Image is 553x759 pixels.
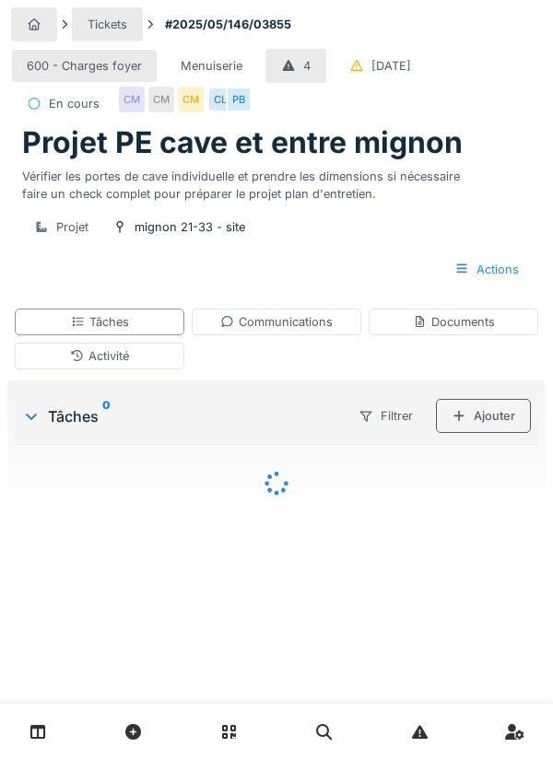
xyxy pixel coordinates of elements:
div: Tâches [71,313,129,331]
div: Menuiserie [181,57,242,75]
strong: #2025/05/146/03855 [158,16,299,33]
div: 600 - Charges foyer [27,57,142,75]
div: Documents [413,313,495,331]
div: Actions [439,252,535,286]
h1: Projet PE cave et entre mignon [22,125,463,160]
div: CL [207,87,233,112]
div: Activité [70,347,129,365]
div: En cours [49,95,100,112]
div: CM [178,87,204,112]
div: 4 [303,57,311,75]
div: Ajouter [436,399,531,433]
div: PB [226,87,252,112]
sup: 0 [102,405,111,427]
div: Tickets [88,16,127,33]
div: [DATE] [371,57,411,75]
div: CM [148,87,174,112]
div: Communications [220,313,333,331]
div: CM [119,87,145,112]
div: Tâches [22,405,335,427]
div: Vérifier les portes de cave individuelle et prendre les dimensions si nécessaire faire un check c... [22,160,531,203]
div: Filtrer [343,399,429,433]
div: Projet [56,218,88,236]
div: mignon 21-33 - site [135,218,245,236]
